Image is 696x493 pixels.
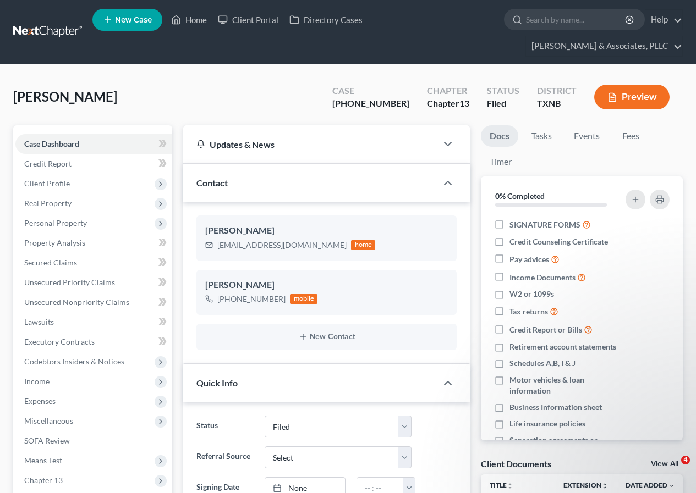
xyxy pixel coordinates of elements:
[24,159,72,168] span: Credit Report
[332,85,409,97] div: Case
[626,481,675,489] a: Date Added expand_more
[565,125,609,147] a: Events
[24,278,115,287] span: Unsecured Priority Claims
[509,306,548,317] span: Tax returns
[601,483,608,489] i: unfold_more
[15,233,172,253] a: Property Analysis
[351,240,375,250] div: home
[481,151,520,173] a: Timer
[196,178,228,188] span: Contact
[523,125,561,147] a: Tasks
[15,134,172,154] a: Case Dashboard
[537,97,577,110] div: TXNB
[509,289,554,300] span: W2 or 1099s
[509,254,549,265] span: Pay advices
[205,279,448,292] div: [PERSON_NAME]
[487,97,519,110] div: Filed
[24,238,85,247] span: Property Analysis
[15,312,172,332] a: Lawsuits
[166,10,212,30] a: Home
[217,240,347,251] div: [EMAIL_ADDRESS][DOMAIN_NAME]
[645,10,682,30] a: Help
[24,297,129,307] span: Unsecured Nonpriority Claims
[24,218,87,228] span: Personal Property
[24,139,79,148] span: Case Dashboard
[490,481,513,489] a: Titleunfold_more
[24,436,70,445] span: SOFA Review
[196,139,424,150] div: Updates & News
[24,416,73,425] span: Miscellaneous
[526,36,682,56] a: [PERSON_NAME] & Associates, PLLC
[681,456,690,464] span: 4
[24,376,50,386] span: Income
[459,98,469,108] span: 13
[509,358,576,369] span: Schedules A,B, I & J
[24,456,62,465] span: Means Test
[481,125,518,147] a: Docs
[15,332,172,352] a: Executory Contracts
[24,317,54,326] span: Lawsuits
[659,456,685,482] iframe: Intercom live chat
[332,97,409,110] div: [PHONE_NUMBER]
[217,293,286,304] div: [PHONE_NUMBER]
[15,253,172,273] a: Secured Claims
[15,154,172,174] a: Credit Report
[487,85,519,97] div: Status
[613,125,648,147] a: Fees
[651,460,678,468] a: View All
[526,9,627,30] input: Search by name...
[191,446,259,468] label: Referral Source
[509,236,608,247] span: Credit Counseling Certificate
[509,324,582,335] span: Credit Report or Bills
[24,198,72,208] span: Real Property
[594,85,670,109] button: Preview
[537,85,577,97] div: District
[24,475,63,485] span: Chapter 13
[509,341,616,352] span: Retirement account statements
[495,191,545,201] strong: 0% Completed
[115,16,152,24] span: New Case
[24,396,56,406] span: Expenses
[196,378,238,388] span: Quick Info
[563,481,608,489] a: Extensionunfold_more
[205,333,448,341] button: New Contact
[205,224,448,237] div: [PERSON_NAME]
[509,374,623,396] span: Motor vehicles & loan information
[427,85,469,97] div: Chapter
[24,258,77,267] span: Secured Claims
[24,357,124,366] span: Codebtors Insiders & Notices
[15,273,172,292] a: Unsecured Priority Claims
[509,219,580,230] span: SIGNATURE FORMS
[15,292,172,312] a: Unsecured Nonpriority Claims
[284,10,368,30] a: Directory Cases
[507,483,513,489] i: unfold_more
[13,88,117,104] span: [PERSON_NAME]
[668,483,675,489] i: expand_more
[212,10,284,30] a: Client Portal
[509,272,576,283] span: Income Documents
[290,294,317,304] div: mobile
[15,431,172,451] a: SOFA Review
[24,337,95,346] span: Executory Contracts
[427,97,469,110] div: Chapter
[24,179,70,188] span: Client Profile
[481,458,551,469] div: Client Documents
[191,416,259,437] label: Status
